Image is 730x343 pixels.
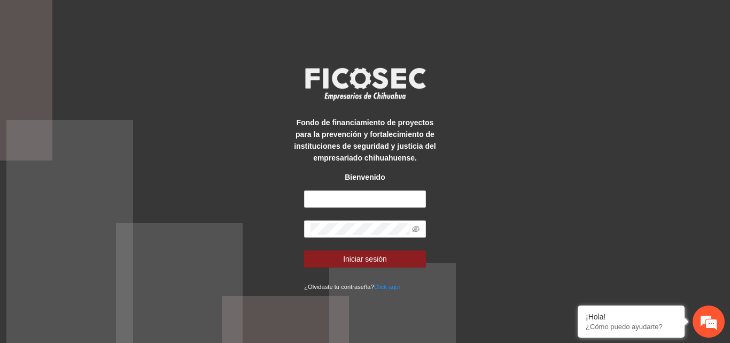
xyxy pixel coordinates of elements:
[586,323,677,331] p: ¿Cómo puedo ayudarte?
[298,64,432,104] img: logo
[304,284,400,290] small: ¿Olvidaste tu contraseña?
[304,250,426,268] button: Iniciar sesión
[374,284,400,290] a: Click aqui
[412,225,420,233] span: eye-invisible
[294,118,436,162] strong: Fondo de financiamiento de proyectos para la prevención y fortalecimiento de instituciones de seg...
[343,253,387,265] span: Iniciar sesión
[345,173,385,181] strong: Bienvenido
[586,312,677,321] div: ¡Hola!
